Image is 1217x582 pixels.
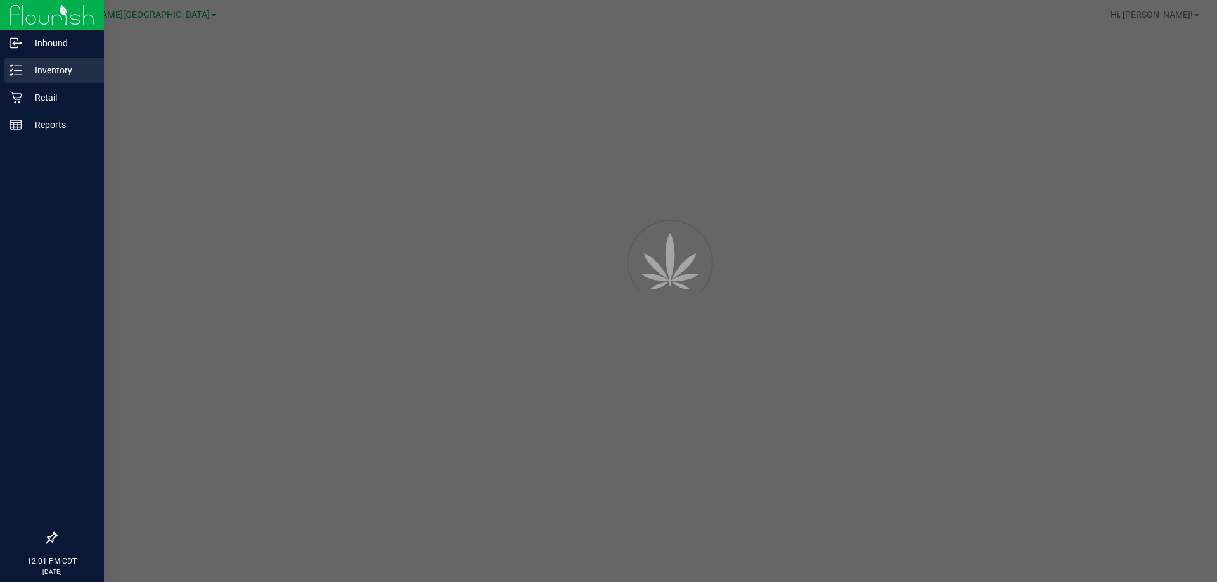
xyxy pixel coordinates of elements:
inline-svg: Inventory [10,64,22,77]
inline-svg: Inbound [10,37,22,49]
inline-svg: Retail [10,91,22,104]
inline-svg: Reports [10,118,22,131]
p: Inventory [22,63,98,78]
p: Retail [22,90,98,105]
p: 12:01 PM CDT [6,555,98,567]
p: [DATE] [6,567,98,576]
p: Inbound [22,35,98,51]
p: Reports [22,117,98,132]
